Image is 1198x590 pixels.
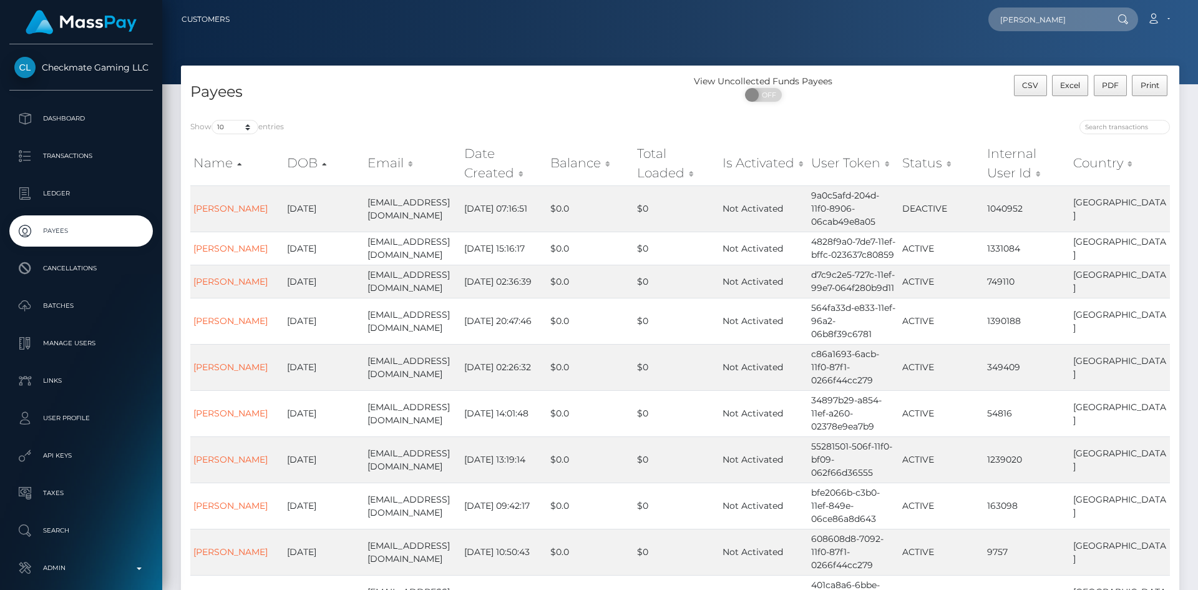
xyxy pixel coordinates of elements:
td: 163098 [984,483,1070,529]
p: Taxes [14,484,148,503]
td: $0.0 [547,298,634,344]
td: [DATE] [284,185,364,232]
td: [EMAIL_ADDRESS][DOMAIN_NAME] [364,265,460,298]
td: Not Activated [719,232,809,265]
td: [EMAIL_ADDRESS][DOMAIN_NAME] [364,529,460,575]
h4: Payees [190,81,671,103]
p: Payees [14,222,148,240]
td: d7c9c2e5-727c-11ef-99e7-064f280b9d11 [808,265,899,298]
td: 608608d8-7092-11f0-87f1-0266f44cc279 [808,529,899,575]
td: 749110 [984,265,1070,298]
th: User Token: activate to sort column ascending [808,141,899,185]
input: Search... [988,7,1106,31]
td: 1390188 [984,298,1070,344]
a: [PERSON_NAME] [193,276,268,287]
input: Search transactions [1079,120,1170,134]
td: [DATE] [284,265,364,298]
td: 349409 [984,344,1070,390]
td: $0.0 [547,232,634,265]
td: [EMAIL_ADDRESS][DOMAIN_NAME] [364,344,460,390]
th: Name: activate to sort column ascending [190,141,284,185]
label: Show entries [190,120,284,134]
a: [PERSON_NAME] [193,315,268,327]
td: Not Activated [719,483,809,529]
td: [GEOGRAPHIC_DATA] [1070,483,1170,529]
td: ACTIVE [899,436,984,483]
td: $0 [634,185,719,232]
td: [GEOGRAPHIC_DATA] [1070,344,1170,390]
td: [DATE] 13:19:14 [461,436,547,483]
td: ACTIVE [899,390,984,436]
td: Not Activated [719,436,809,483]
img: Checkmate Gaming LLC [14,57,36,78]
td: [EMAIL_ADDRESS][DOMAIN_NAME] [364,185,460,232]
td: Not Activated [719,529,809,575]
td: [GEOGRAPHIC_DATA] [1070,436,1170,483]
td: [EMAIL_ADDRESS][DOMAIN_NAME] [364,390,460,436]
p: User Profile [14,409,148,428]
td: $0.0 [547,529,634,575]
td: 1331084 [984,232,1070,265]
td: $0.0 [547,390,634,436]
td: [GEOGRAPHIC_DATA] [1070,232,1170,265]
td: $0 [634,436,719,483]
a: [PERSON_NAME] [193,500,268,511]
th: Date Created: activate to sort column ascending [461,141,547,185]
td: 564fa33d-e833-11ef-96a2-06b8f39c6781 [808,298,899,344]
p: API Keys [14,446,148,465]
td: $0 [634,298,719,344]
td: Not Activated [719,265,809,298]
a: Batches [9,290,153,322]
td: [EMAIL_ADDRESS][DOMAIN_NAME] [364,436,460,483]
a: Dashboard [9,103,153,134]
a: Admin [9,553,153,584]
th: Country: activate to sort column ascending [1070,141,1170,185]
a: [PERSON_NAME] [193,361,268,373]
td: Not Activated [719,185,809,232]
span: OFF [752,88,783,102]
button: Print [1132,75,1167,96]
td: ACTIVE [899,529,984,575]
th: Email: activate to sort column ascending [364,141,460,185]
a: Transactions [9,140,153,172]
td: $0 [634,232,719,265]
a: Customers [182,6,230,32]
td: c86a1693-6acb-11f0-87f1-0266f44cc279 [808,344,899,390]
td: $0 [634,344,719,390]
a: Ledger [9,178,153,209]
td: $0 [634,390,719,436]
td: ACTIVE [899,483,984,529]
td: 9a0c5afd-204d-11f0-8906-06cab49e8a05 [808,185,899,232]
p: Ledger [14,184,148,203]
td: ACTIVE [899,232,984,265]
td: [GEOGRAPHIC_DATA] [1070,265,1170,298]
a: User Profile [9,403,153,434]
a: Search [9,515,153,546]
td: [DATE] 02:36:39 [461,265,547,298]
td: [EMAIL_ADDRESS][DOMAIN_NAME] [364,232,460,265]
th: Is Activated: activate to sort column ascending [719,141,809,185]
td: $0.0 [547,265,634,298]
th: DOB: activate to sort column descending [284,141,364,185]
td: [DATE] [284,483,364,529]
td: [DATE] 09:42:17 [461,483,547,529]
p: Transactions [14,147,148,165]
td: [DATE] [284,390,364,436]
td: [EMAIL_ADDRESS][DOMAIN_NAME] [364,483,460,529]
td: Not Activated [719,344,809,390]
td: 9757 [984,529,1070,575]
th: Balance: activate to sort column ascending [547,141,634,185]
td: [GEOGRAPHIC_DATA] [1070,298,1170,344]
a: [PERSON_NAME] [193,546,268,558]
span: Excel [1060,81,1080,90]
td: $0 [634,529,719,575]
th: Total Loaded: activate to sort column ascending [634,141,719,185]
p: Cancellations [14,259,148,278]
a: Cancellations [9,253,153,284]
a: Payees [9,215,153,247]
a: [PERSON_NAME] [193,454,268,465]
td: bfe2066b-c3b0-11ef-849e-06ce86a8d643 [808,483,899,529]
span: CSV [1022,81,1038,90]
td: [DATE] [284,344,364,390]
td: [DATE] [284,298,364,344]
